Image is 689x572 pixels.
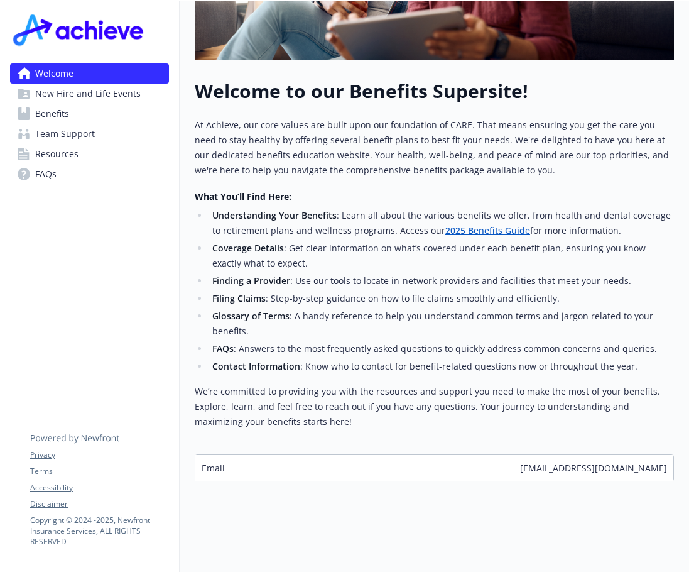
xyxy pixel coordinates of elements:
a: Resources [10,144,169,164]
span: FAQs [35,164,57,184]
li: : Learn all about the various benefits we offer, from health and dental coverage to retirement pl... [209,208,674,238]
span: New Hire and Life Events [35,84,141,104]
span: Team Support [35,124,95,144]
a: FAQs [10,164,169,184]
li: : A handy reference to help you understand common terms and jargon related to your benefits. [209,309,674,339]
a: Disclaimer [30,498,168,510]
span: Resources [35,144,79,164]
li: : Use our tools to locate in-network providers and facilities that meet your needs. [209,273,674,289]
a: New Hire and Life Events [10,84,169,104]
span: Welcome [35,63,73,84]
li: : Step-by-step guidance on how to file claims smoothly and efficiently. [209,291,674,306]
strong: Glossary of Terms [212,310,290,322]
strong: Finding a Provider [212,275,290,287]
strong: Contact Information [212,360,300,372]
strong: Understanding Your Benefits [212,209,337,221]
span: Email [202,461,225,475]
p: At Achieve, our core values are built upon our foundation of CARE. That means ensuring you get th... [195,118,674,178]
a: 2025 Benefits Guide [445,224,530,236]
span: Benefits [35,104,69,124]
strong: What You’ll Find Here: [195,190,291,202]
p: Copyright © 2024 - 2025 , Newfront Insurance Services, ALL RIGHTS RESERVED [30,515,168,547]
a: Welcome [10,63,169,84]
a: Privacy [30,449,168,461]
li: : Answers to the most frequently asked questions to quickly address common concerns and queries. [209,341,674,356]
span: [EMAIL_ADDRESS][DOMAIN_NAME] [520,461,667,475]
strong: Coverage Details [212,242,284,254]
strong: FAQs [212,343,234,355]
p: We’re committed to providing you with the resources and support you need to make the most of your... [195,384,674,429]
li: : Get clear information on what’s covered under each benefit plan, ensuring you know exactly what... [209,241,674,271]
li: : Know who to contact for benefit-related questions now or throughout the year. [209,359,674,374]
a: Accessibility [30,482,168,493]
a: Team Support [10,124,169,144]
a: Benefits [10,104,169,124]
a: Terms [30,466,168,477]
h1: Welcome to our Benefits Supersite! [195,80,674,102]
strong: Filing Claims [212,292,266,304]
